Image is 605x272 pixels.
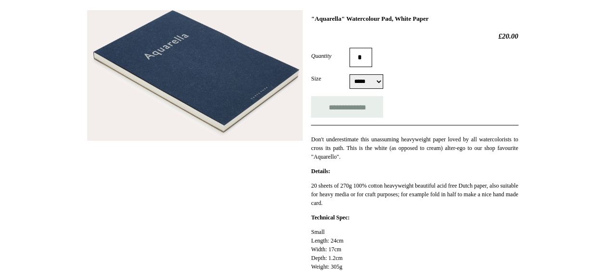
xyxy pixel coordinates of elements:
label: Size [311,74,349,83]
label: Quantity [311,52,349,60]
h2: £20.00 [311,32,518,41]
strong: Technical Spec: [311,214,349,221]
strong: Details: [311,168,330,175]
p: Don't underestimate this unassuming heavyweight paper loved by all watercolorists to cross its pa... [311,135,518,161]
h1: "Aquarella" Watercolour Pad, White Paper [311,15,518,23]
p: 20 sheets of 270g 100% cotton heavyweight beautiful acid free Dutch paper, also suitable for heav... [311,181,518,207]
p: Small Length: 24cm Width: 17cm Depth: 1.2cm Weight: 305g [311,228,518,271]
img: "Aquarella" Watercolour Pad, White Paper [87,10,303,141]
